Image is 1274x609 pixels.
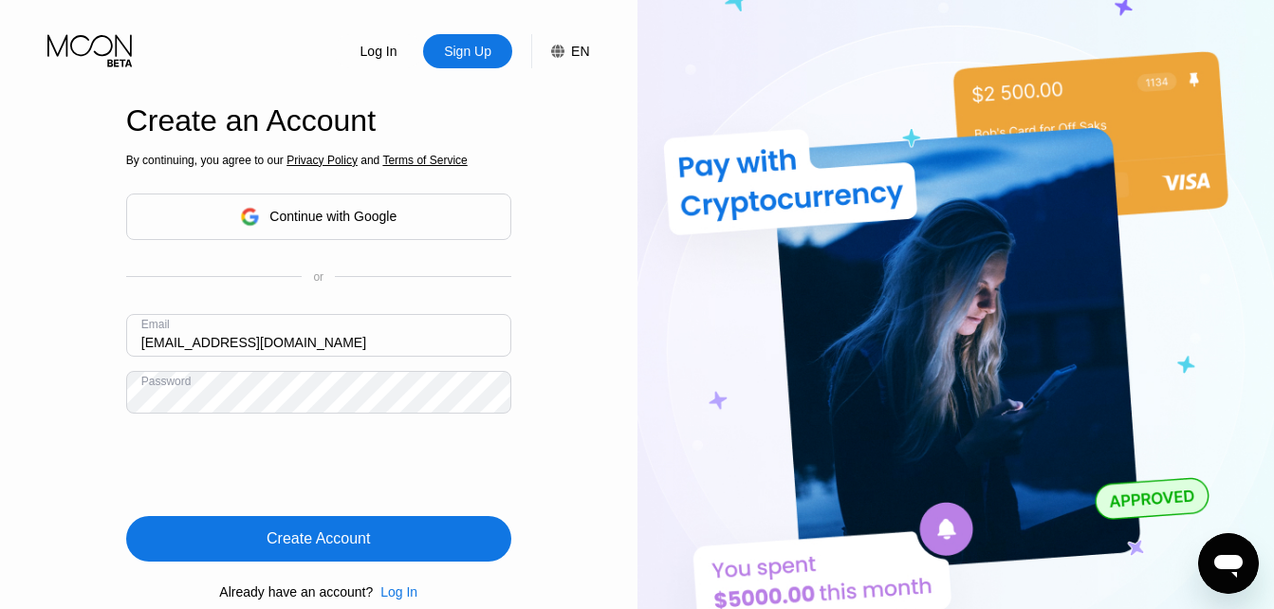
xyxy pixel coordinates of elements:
[219,584,373,600] div: Already have an account?
[442,42,493,61] div: Sign Up
[358,154,383,167] span: and
[126,154,511,167] div: By continuing, you agree to our
[267,529,370,548] div: Create Account
[382,154,467,167] span: Terms of Service
[380,584,417,600] div: Log In
[359,42,399,61] div: Log In
[313,270,323,284] div: or
[126,516,511,562] div: Create Account
[571,44,589,59] div: EN
[141,375,192,388] div: Password
[423,34,512,68] div: Sign Up
[141,318,170,331] div: Email
[269,209,397,224] div: Continue with Google
[126,194,511,240] div: Continue with Google
[126,428,415,502] iframe: reCAPTCHA
[286,154,358,167] span: Privacy Policy
[531,34,589,68] div: EN
[373,584,417,600] div: Log In
[126,103,511,138] div: Create an Account
[334,34,423,68] div: Log In
[1198,533,1259,594] iframe: Button to launch messaging window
